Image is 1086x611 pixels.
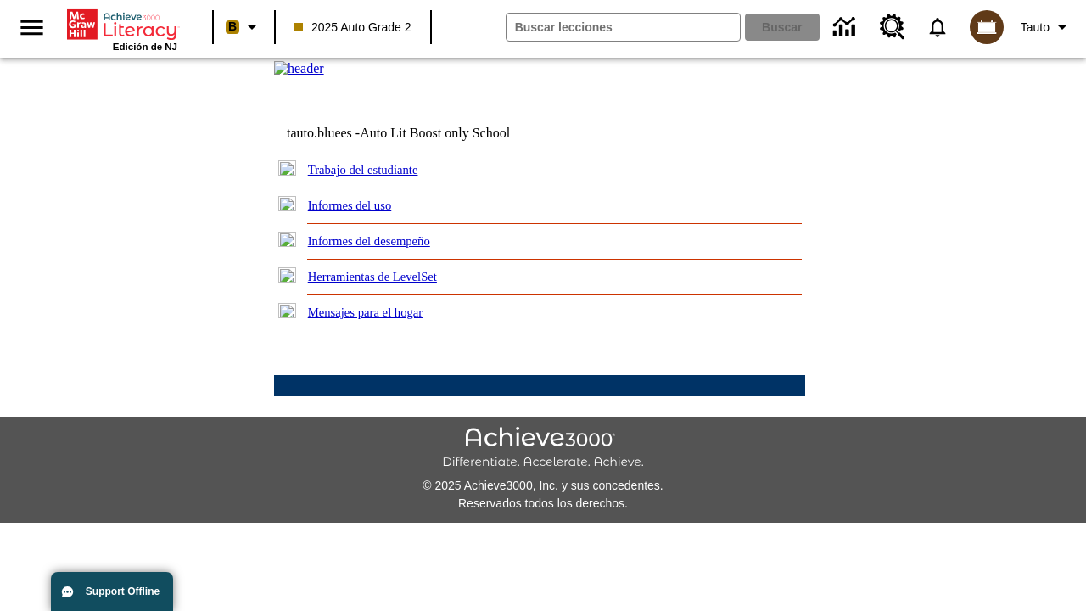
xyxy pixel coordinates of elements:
[278,232,296,247] img: plus.gif
[228,16,237,37] span: B
[507,14,740,41] input: Buscar campo
[294,19,411,36] span: 2025 Auto Grade 2
[960,5,1014,49] button: Escoja un nuevo avatar
[7,3,57,53] button: Abrir el menú lateral
[915,5,960,49] a: Notificaciones
[287,126,599,141] td: tauto.bluees -
[870,4,915,50] a: Centro de recursos, Se abrirá en una pestaña nueva.
[274,61,324,76] img: header
[442,427,644,470] img: Achieve3000 Differentiate Accelerate Achieve
[51,572,173,611] button: Support Offline
[308,305,423,319] a: Mensajes para el hogar
[823,4,870,51] a: Centro de información
[278,160,296,176] img: plus.gif
[308,234,430,248] a: Informes del desempeño
[86,586,160,597] span: Support Offline
[360,126,510,140] nobr: Auto Lit Boost only School
[278,303,296,318] img: plus.gif
[308,163,418,177] a: Trabajo del estudiante
[308,270,437,283] a: Herramientas de LevelSet
[970,10,1004,44] img: avatar image
[1014,12,1079,42] button: Perfil/Configuración
[308,199,392,212] a: Informes del uso
[278,196,296,211] img: plus.gif
[113,42,177,52] span: Edición de NJ
[67,6,177,52] div: Portada
[219,12,269,42] button: Boost El color de la clase es anaranjado claro. Cambiar el color de la clase.
[1021,19,1050,36] span: Tauto
[278,267,296,283] img: plus.gif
